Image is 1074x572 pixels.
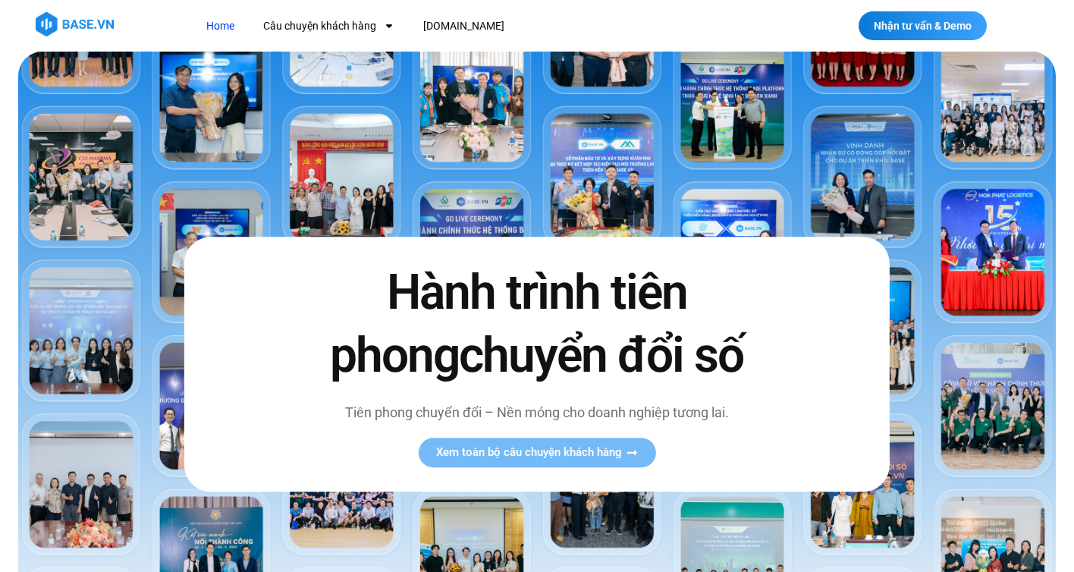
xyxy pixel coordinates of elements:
[195,12,767,40] nav: Menu
[195,12,246,40] a: Home
[459,327,743,384] span: chuyển đổi số
[859,11,987,40] a: Nhận tư vấn & Demo
[436,447,622,458] span: Xem toàn bộ câu chuyện khách hàng
[418,438,655,467] a: Xem toàn bộ câu chuyện khách hàng
[874,20,972,31] span: Nhận tư vấn & Demo
[252,12,406,40] a: Câu chuyện khách hàng
[301,261,773,387] h2: Hành trình tiên phong
[412,12,516,40] a: [DOMAIN_NAME]
[301,402,773,423] p: Tiên phong chuyển đổi – Nền móng cho doanh nghiệp tương lai.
